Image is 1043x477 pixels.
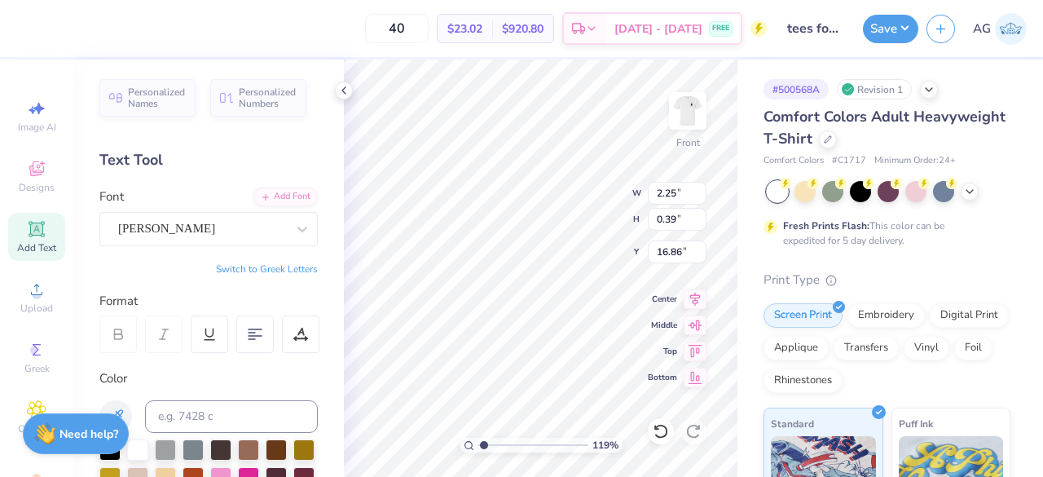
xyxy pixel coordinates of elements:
div: # 500568A [764,79,829,99]
span: Bottom [648,372,677,383]
span: Middle [648,320,677,331]
div: Color [99,369,318,388]
span: $920.80 [502,20,544,38]
div: Print Type [764,271,1010,289]
span: Image AI [18,121,56,134]
span: Designs [19,181,55,194]
span: 119 % [592,438,618,453]
div: Vinyl [904,336,949,360]
span: Clipart & logos [8,422,65,448]
span: FREE [712,23,729,34]
button: Save [863,15,918,43]
div: Text Tool [99,149,318,171]
button: Switch to Greek Letters [216,263,318,276]
strong: Fresh Prints Flash: [783,219,869,232]
strong: Need help? [59,426,118,442]
span: $23.02 [447,20,482,38]
div: This color can be expedited for 5 day delivery. [783,219,984,248]
div: Embroidery [847,303,925,328]
div: Transfers [834,336,899,360]
span: Comfort Colors Adult Heavyweight T-Shirt [764,107,1006,148]
div: Revision 1 [837,79,912,99]
span: Personalized Names [128,86,186,109]
div: Add Font [253,188,318,206]
span: Standard [771,415,814,432]
span: Puff Ink [899,415,933,432]
div: Applique [764,336,829,360]
input: e.g. 7428 c [145,400,318,433]
img: Akshika Gurao [995,13,1027,45]
span: Add Text [17,241,56,254]
input: Untitled Design [775,12,855,45]
div: Rhinestones [764,369,843,393]
span: # C1717 [832,154,866,168]
input: – – [365,14,429,43]
img: Front [671,95,704,127]
span: AG [973,20,991,38]
div: Front [676,135,700,150]
div: Foil [954,336,992,360]
span: Top [648,346,677,357]
span: Personalized Numbers [239,86,297,109]
span: [DATE] - [DATE] [614,20,702,38]
span: Center [648,294,677,305]
div: Digital Print [930,303,1009,328]
div: Format [99,292,319,311]
a: AG [973,13,1027,45]
label: Font [99,188,124,206]
span: Upload [20,302,53,315]
span: Greek [24,362,50,375]
div: Screen Print [764,303,843,328]
span: Minimum Order: 24 + [874,154,956,168]
span: Comfort Colors [764,154,824,168]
